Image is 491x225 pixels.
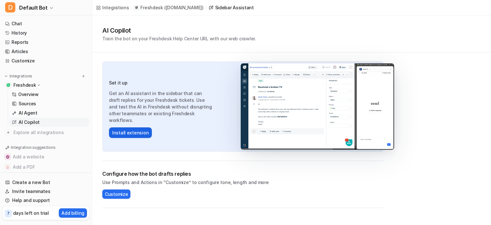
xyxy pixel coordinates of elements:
button: Install extension [109,127,152,138]
p: Sources [19,100,36,107]
img: Freshdesk [6,83,10,87]
a: Help and support [3,196,89,205]
div: Sidebar Assistant [215,4,254,11]
img: Add a PDF [6,165,10,169]
a: Invite teammates [3,187,89,196]
p: Overview [18,91,39,98]
p: AI Copilot [19,119,40,125]
a: AI Copilot [9,118,89,127]
a: History [3,28,89,37]
button: Customize [102,189,130,199]
div: Integrations [102,4,129,11]
span: Default Bot [19,3,48,12]
a: Create a new Bot [3,178,89,187]
span: / [131,5,132,11]
img: expand menu [4,74,8,78]
a: Customize [3,56,89,65]
p: Freshdesk [13,82,36,88]
button: Add a websiteAdd a website [3,152,89,162]
a: Sidebar Assistant [209,4,254,11]
p: Train the bot on your Freshdesk Help Center URL with our web crawler. [102,35,256,42]
a: AI Agent [9,108,89,117]
p: Integrations [10,74,32,79]
p: Get an AI assistant in the sidebar that can draft replies for your Freshdesk tickets. Use and tes... [109,90,214,124]
p: Add billing [61,210,84,216]
span: Customize [105,191,128,197]
p: Freshdesk [140,4,163,11]
h1: AI Copilot [102,26,256,35]
button: Add billing [59,208,87,218]
button: Integrations [3,73,34,79]
button: Add a Google Doc [3,172,89,182]
p: Integration suggestions [11,145,55,150]
img: freshdesk_ai_agent.png [241,63,394,150]
a: Chat [3,19,89,28]
span: Explore all integrations [13,127,87,138]
h3: Set it up [109,79,214,86]
img: explore all integrations [5,129,12,136]
p: AI Agent [19,110,37,116]
a: Reports [3,38,89,47]
button: Add a PDFAdd a PDF [3,162,89,172]
a: Articles [3,47,89,56]
h2: Configure how the bot drafts replies [102,170,384,178]
a: Explore all integrations [3,128,89,137]
span: D [5,2,15,12]
a: Overview [9,90,89,99]
p: Use Prompts and Actions in “Customize” to configure tone, length and more [102,179,384,186]
a: Sources [9,99,89,108]
span: / [206,5,207,11]
img: menu_add.svg [81,74,86,78]
p: ( [DOMAIN_NAME] ) [164,4,204,11]
a: Freshdesk([DOMAIN_NAME]) [134,4,203,11]
a: Integrations [96,4,129,11]
p: 7 [7,211,10,216]
p: days left on trial [13,210,49,216]
img: Add a website [6,155,10,159]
